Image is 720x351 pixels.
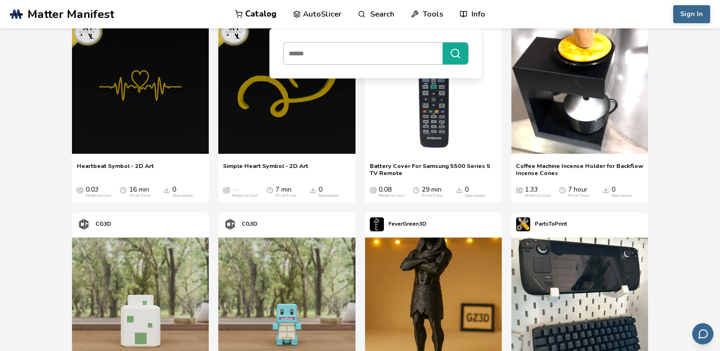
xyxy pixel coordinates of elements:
[276,193,296,198] div: Print Time
[379,193,404,198] div: Material Cost
[370,217,384,231] img: FeverGreen3D's profile
[525,186,551,198] div: 1.33
[612,193,632,198] div: Downloads
[465,193,486,198] div: Downloads
[120,186,126,193] span: Average Print Time
[559,186,566,193] span: Average Print Time
[163,186,170,193] span: Downloads
[319,186,339,198] div: 0
[511,212,572,236] a: PartsToPrint's profilePartsToPrint
[465,186,486,198] div: 0
[86,186,111,198] div: 0.03
[516,186,523,193] span: Average Cost
[77,186,83,193] span: Average Cost
[223,217,237,231] img: CG3D's profile
[379,186,404,198] div: 0.08
[172,186,193,198] div: 0
[413,186,419,193] span: Average Print Time
[535,219,567,229] p: PartsToPrint
[77,217,91,231] img: CG3D's profile
[365,212,431,236] a: FeverGreen3D's profileFeverGreen3D
[232,186,239,193] span: —
[129,193,150,198] div: Print Time
[422,193,443,198] div: Print Time
[72,212,116,236] a: CG3D's profileCG3D
[310,186,316,193] span: Downloads
[568,186,589,198] div: 7 hour
[516,217,530,231] img: PartsToPrint's profile
[129,186,150,198] div: 16 min
[603,186,609,193] span: Downloads
[422,186,443,198] div: 29 min
[172,193,193,198] div: Downloads
[456,186,462,193] span: Downloads
[242,219,258,229] p: CG3D
[27,8,114,21] span: Matter Manifest
[568,193,589,198] div: Print Time
[370,162,497,176] a: Battery Cover For Samsung 5500 Series 5 TV Remote
[516,162,643,176] a: Coffee Machine Incense Holder for Backflow Incense Cones
[223,162,308,176] a: Simple Heart Symbol - 2D Art
[96,219,111,229] p: CG3D
[673,5,710,23] button: Sign In
[232,193,258,198] div: Material Cost
[692,323,713,344] button: Send feedback via email
[77,162,154,176] a: Heartbeat Symbol - 2D Art
[389,219,427,229] p: FeverGreen3D
[525,193,551,198] div: Material Cost
[218,212,262,236] a: CG3D's profileCG3D
[319,193,339,198] div: Downloads
[276,186,296,198] div: 7 min
[370,186,376,193] span: Average Cost
[223,186,230,193] span: Average Cost
[267,186,273,193] span: Average Print Time
[612,186,632,198] div: 0
[86,193,111,198] div: Material Cost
